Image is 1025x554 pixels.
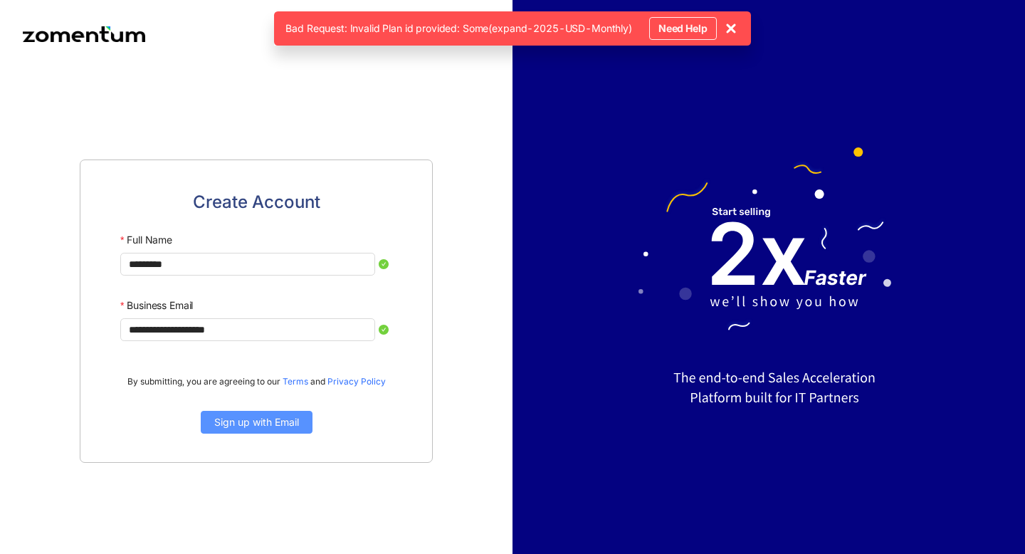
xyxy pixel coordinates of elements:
[127,375,386,388] span: By submitting, you are agreeing to our and
[649,17,717,40] button: Need Help
[201,411,312,434] button: Sign up with Email
[120,318,375,341] input: Business Email
[285,21,631,36] span: Bad Request: Invalid Plan id provided: Some(expand-2025-USD-Monthly)
[120,253,375,276] input: Full Name
[193,189,320,216] span: Create Account
[120,293,193,318] label: Business Email
[120,227,172,253] label: Full Name
[327,376,386,387] a: Privacy Policy
[658,21,708,36] span: Need Help
[283,376,308,387] a: Terms
[214,414,299,430] span: Sign up with Email
[23,26,145,42] img: Zomentum logo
